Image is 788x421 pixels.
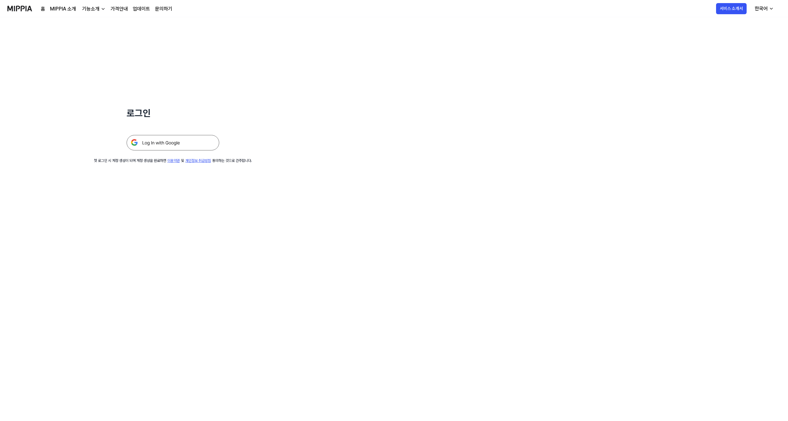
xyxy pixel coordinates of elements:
a: 업데이트 [133,5,150,13]
img: down [101,6,106,11]
a: 문의하기 [155,5,172,13]
button: 서비스 소개서 [716,3,747,14]
button: 한국어 [750,2,778,15]
a: 개인정보 취급방침 [185,158,211,163]
a: 이용약관 [167,158,180,163]
img: 구글 로그인 버튼 [127,135,219,150]
a: 가격안내 [111,5,128,13]
a: 홈 [41,5,45,13]
div: 한국어 [753,5,769,12]
h1: 로그인 [127,106,219,120]
button: 기능소개 [81,5,106,13]
a: MIPPIA 소개 [50,5,76,13]
div: 첫 로그인 시 계정 생성이 되며 계정 생성을 완료하면 및 동의하는 것으로 간주합니다. [94,158,252,163]
div: 기능소개 [81,5,101,13]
